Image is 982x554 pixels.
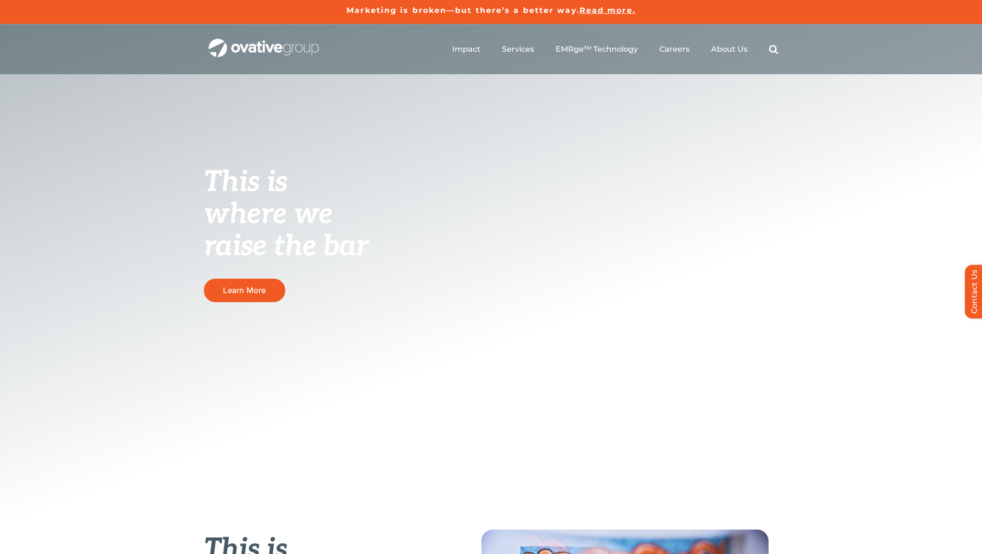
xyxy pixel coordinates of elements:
span: This is [204,165,287,200]
a: OG_Full_horizontal_WHT [209,38,319,47]
span: where we raise the bar [204,197,368,264]
a: Search [769,45,778,54]
a: Learn More [204,279,285,302]
a: Services [502,45,534,54]
nav: Menu [452,34,778,65]
a: Careers [659,45,690,54]
a: EMRge™ Technology [556,45,638,54]
a: Impact [452,45,480,54]
span: Learn More [223,286,266,295]
a: Read more. [580,6,636,15]
a: Marketing is broken—but there’s a better way. [346,6,580,15]
a: About Us [711,45,748,54]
